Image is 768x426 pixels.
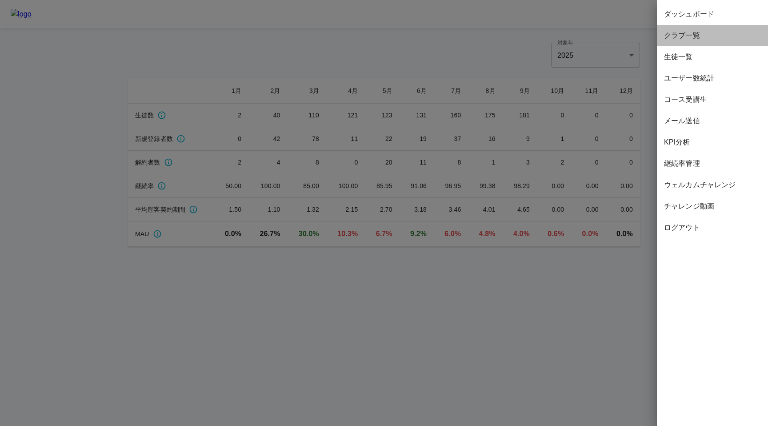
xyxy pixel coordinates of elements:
[657,153,768,174] div: 継続率管理
[657,110,768,132] div: メール送信
[657,196,768,217] div: チャレンジ動画
[664,9,761,20] span: ダッシュボード
[664,94,761,105] span: コース受講生
[664,158,761,169] span: 継続率管理
[657,46,768,68] div: 生徒一覧
[657,25,768,46] div: クラブ一覧
[664,116,761,126] span: メール送信
[657,174,768,196] div: ウェルカムチャレンジ
[664,30,761,41] span: クラブ一覧
[657,68,768,89] div: ユーザー数統計
[657,4,768,25] div: ダッシュボード
[664,73,761,84] span: ユーザー数統計
[664,180,761,190] span: ウェルカムチャレンジ
[664,222,761,233] span: ログアウト
[657,89,768,110] div: コース受講生
[657,217,768,238] div: ログアウト
[664,137,761,148] span: KPI分析
[664,201,761,212] span: チャレンジ動画
[657,132,768,153] div: KPI分析
[664,52,761,62] span: 生徒一覧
